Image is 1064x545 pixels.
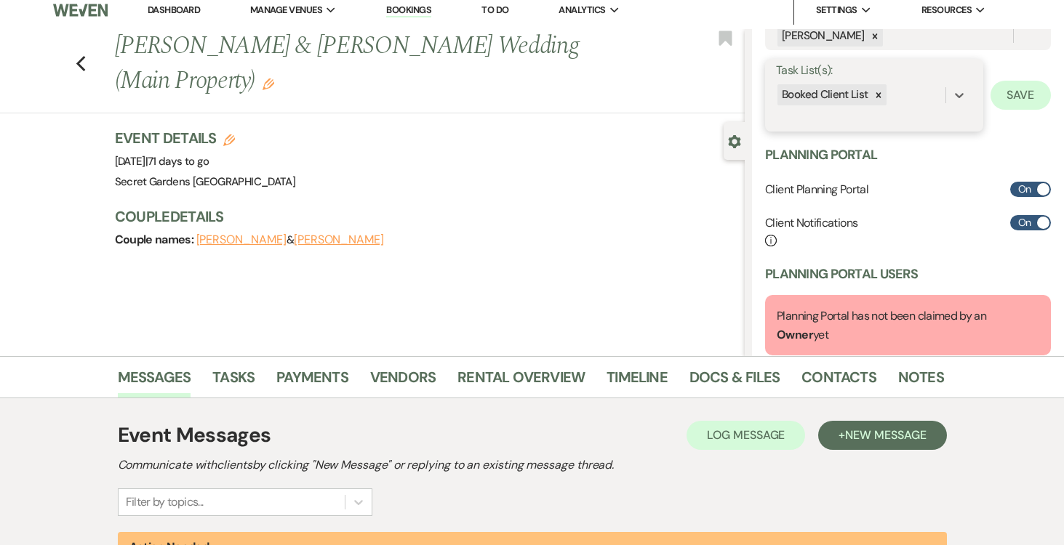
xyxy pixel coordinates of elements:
[212,366,255,397] a: Tasks
[118,420,271,451] h1: Event Messages
[818,421,946,450] button: +New Message
[898,366,944,397] a: Notes
[481,4,508,16] a: To Do
[707,427,785,443] span: Log Message
[777,84,870,105] div: Booked Client List
[607,366,668,397] a: Timeline
[457,366,585,397] a: Rental Overview
[777,327,813,342] strong: Owner
[196,234,287,246] button: [PERSON_NAME]
[115,174,296,189] span: Secret Gardens [GEOGRAPHIC_DATA]
[276,366,348,397] a: Payments
[196,233,384,247] span: &
[765,182,868,198] h6: Client Planning Portal
[118,366,191,397] a: Messages
[294,234,384,246] button: [PERSON_NAME]
[765,146,877,164] h3: Planning Portal
[1018,180,1031,198] span: On
[765,265,918,283] h3: Planning Portal Users
[845,427,926,443] span: New Message
[263,77,274,90] button: Edit
[687,421,805,450] button: Log Message
[765,215,857,248] h6: Client Notifications
[777,25,867,47] div: [PERSON_NAME]
[126,493,204,511] div: Filter by topics...
[728,134,741,148] button: Close lead details
[250,3,322,17] span: Manage Venues
[115,232,196,247] span: Couple names:
[115,29,613,98] h1: [PERSON_NAME] & [PERSON_NAME] Wedding (Main Property)
[370,366,436,397] a: Vendors
[386,4,431,17] a: Bookings
[776,60,972,81] label: Task List(s):
[145,154,209,169] span: |
[991,81,1051,110] button: Save
[801,366,876,397] a: Contacts
[816,3,857,17] span: Settings
[777,307,1039,344] p: Planning Portal has not been claimed by an yet
[148,4,200,16] a: Dashboard
[115,154,209,169] span: [DATE]
[689,366,780,397] a: Docs & Files
[115,128,296,148] h3: Event Details
[1018,214,1031,232] span: On
[559,3,605,17] span: Analytics
[148,154,209,169] span: 71 days to go
[921,3,972,17] span: Resources
[118,456,947,474] h2: Communicate with clients by clicking "New Message" or replying to an existing message thread.
[115,206,731,227] h3: Couple Details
